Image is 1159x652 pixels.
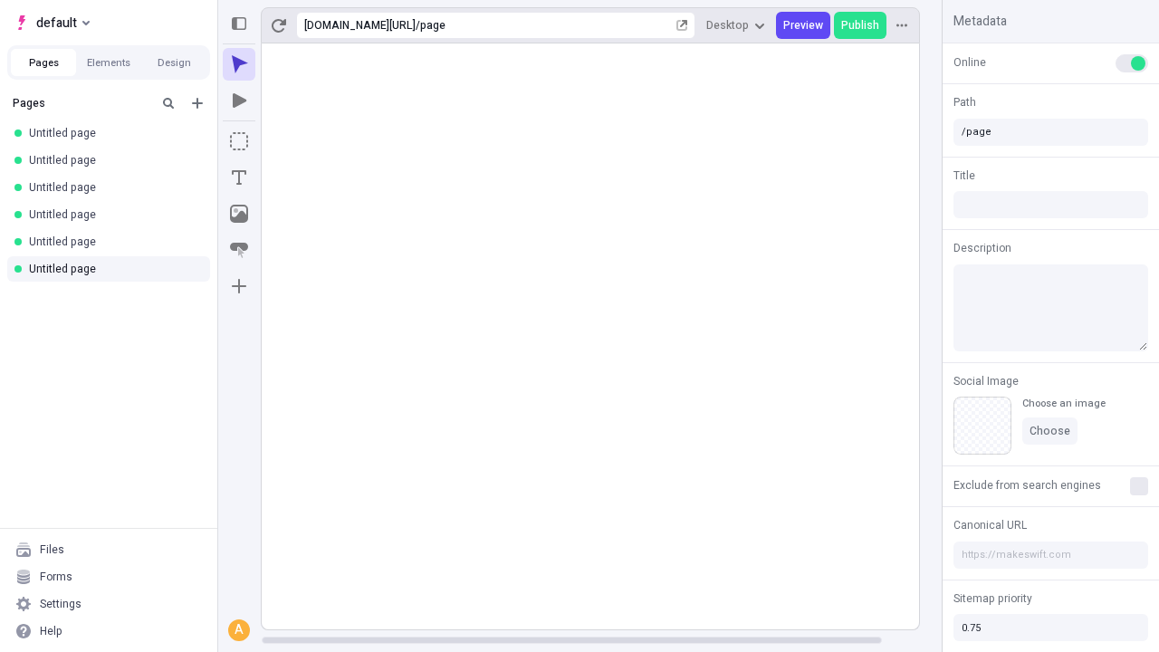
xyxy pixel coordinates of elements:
div: Untitled page [29,180,196,195]
span: Title [953,168,975,184]
button: Button [223,234,255,266]
button: Add new [187,92,208,114]
span: Choose [1030,424,1070,438]
div: / [416,18,420,33]
div: Untitled page [29,262,196,276]
div: page [420,18,673,33]
button: Image [223,197,255,230]
div: Pages [13,96,150,110]
div: A [230,621,248,639]
div: Untitled page [29,207,196,222]
span: Exclude from search engines [953,477,1101,494]
button: Box [223,125,255,158]
button: Design [141,49,206,76]
button: Text [223,161,255,194]
button: Elements [76,49,141,76]
div: Untitled page [29,153,196,168]
button: Publish [834,12,886,39]
span: Social Image [953,373,1019,389]
span: default [36,12,77,34]
div: Choose an image [1022,397,1106,410]
div: [URL][DOMAIN_NAME] [304,18,416,33]
div: Forms [40,570,72,584]
span: Sitemap priority [953,590,1032,607]
span: Description [953,240,1011,256]
span: Online [953,54,986,71]
input: https://makeswift.com [953,542,1148,569]
span: Publish [841,18,879,33]
div: Untitled page [29,126,196,140]
button: Preview [776,12,830,39]
button: Pages [11,49,76,76]
button: Select site [7,9,97,36]
span: Canonical URL [953,517,1027,533]
div: Untitled page [29,235,196,249]
span: Preview [783,18,823,33]
button: Choose [1022,417,1078,445]
div: Settings [40,597,81,611]
span: Path [953,94,976,110]
div: Help [40,624,62,638]
div: Files [40,542,64,557]
button: Desktop [699,12,772,39]
span: Desktop [706,18,749,33]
